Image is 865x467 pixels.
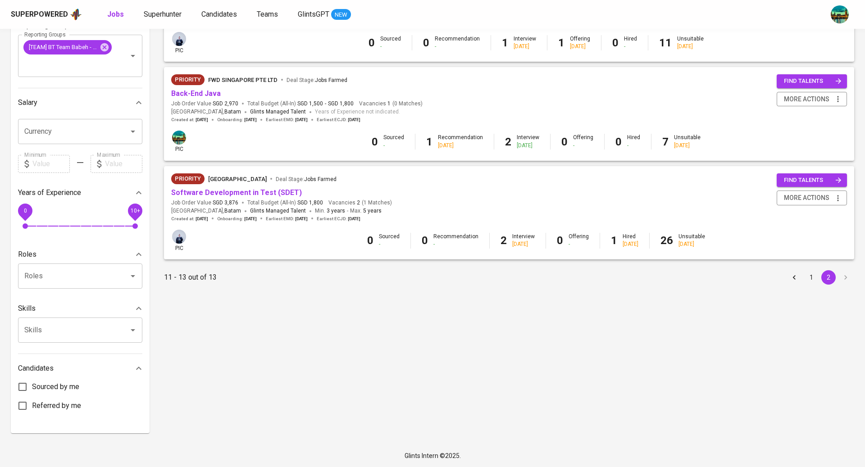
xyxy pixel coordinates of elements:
div: [DATE] [677,43,704,50]
span: Max. [350,208,382,214]
a: Candidates [201,9,239,20]
div: [DATE] [512,240,535,248]
a: GlintsGPT NEW [298,9,351,20]
div: Superpowered [11,9,68,20]
div: Candidates [18,359,142,377]
span: 10+ [130,207,140,213]
span: NEW [331,10,351,19]
button: find talents [777,173,847,187]
p: 11 - 13 out of 13 [164,272,217,283]
a: Teams [257,9,280,20]
div: - [624,43,637,50]
span: SGD 1,800 [297,199,323,207]
b: 11 [659,36,672,49]
div: [DATE] [623,240,638,248]
b: 1 [426,136,432,148]
span: Created at : [171,117,208,123]
div: Interview [517,134,539,149]
span: Glints Managed Talent [250,208,306,214]
span: [DATE] [196,216,208,222]
span: Years of Experience not indicated. [315,108,400,117]
div: [DATE] [514,43,536,50]
div: Unsuitable [678,233,705,248]
div: - [380,43,401,50]
span: [DATE] [348,117,360,123]
div: [DATE] [438,142,483,150]
span: - [347,207,348,216]
span: Priority [171,174,205,183]
div: - [379,240,400,248]
input: Value [105,155,142,173]
span: GlintsGPT [298,10,329,18]
div: Roles [18,245,142,263]
p: Skills [18,303,36,314]
span: - [325,100,326,108]
div: Offering [570,35,590,50]
span: SGD 1,500 [297,100,323,108]
button: Open [127,270,139,282]
span: Glints Managed Talent [250,109,306,115]
div: Skills [18,299,142,317]
p: Roles [18,249,36,260]
div: Interview [514,35,536,50]
img: annisa@glints.com [172,32,186,46]
b: 0 [612,36,619,49]
b: 0 [423,36,429,49]
div: Interview [512,233,535,248]
div: - [433,240,478,248]
p: Candidates [18,363,54,374]
span: 3 years [327,208,345,214]
b: 0 [561,136,568,148]
a: Superpoweredapp logo [11,8,82,21]
span: Total Budget (All-In) [247,100,354,108]
span: SGD 1,800 [328,100,354,108]
span: Job Order Value [171,199,238,207]
button: more actions [777,190,847,205]
span: find talents [784,175,842,186]
button: Go to previous page [787,270,801,285]
span: 0 [23,207,27,213]
span: Superhunter [144,10,182,18]
span: Priority [171,75,205,84]
div: Hired [624,35,637,50]
div: Hired [627,134,640,149]
img: a5d44b89-0c59-4c54-99d0-a63b29d42bd3.jpg [831,5,849,23]
span: [GEOGRAPHIC_DATA] , [171,108,241,117]
b: 0 [367,234,373,247]
span: Deal Stage : [287,77,347,83]
div: Sourced [379,233,400,248]
b: 0 [372,136,378,148]
span: Vacancies ( 1 Matches ) [328,199,392,207]
b: 0 [557,234,563,247]
input: Value [32,155,70,173]
div: Unsuitable [677,35,704,50]
div: - [573,142,593,150]
span: find talents [784,76,842,86]
span: [DATE] [295,117,308,123]
div: Recommendation [438,134,483,149]
div: [DATE] [517,142,539,150]
a: Superhunter [144,9,183,20]
nav: pagination navigation [786,270,854,285]
span: Candidates [201,10,237,18]
div: Sourced [383,134,404,149]
b: Jobs [107,10,124,18]
p: Salary [18,97,37,108]
div: New Job received from Demand Team [171,173,205,184]
b: 26 [660,234,673,247]
b: 2 [501,234,507,247]
a: Software Development in Test (SDET) [171,188,302,197]
span: Created at : [171,216,208,222]
img: a5d44b89-0c59-4c54-99d0-a63b29d42bd3.jpg [172,131,186,145]
button: Open [127,125,139,138]
b: 7 [662,136,669,148]
a: Jobs [107,9,126,20]
button: Open [127,324,139,336]
span: 2 [355,199,360,207]
b: 1 [611,234,617,247]
button: find talents [777,74,847,88]
span: more actions [784,94,829,105]
div: Offering [573,134,593,149]
button: more actions [777,92,847,107]
div: pic [171,229,187,252]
